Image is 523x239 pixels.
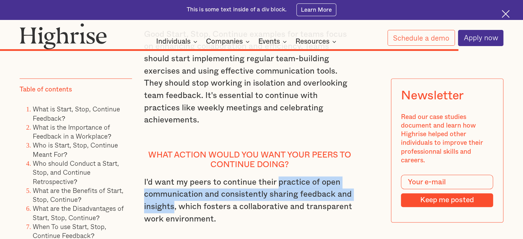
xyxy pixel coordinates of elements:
div: Resources [295,37,329,46]
div: Table of contents [20,85,72,94]
input: Your e-mail [401,175,493,189]
div: Companies [206,37,252,46]
a: What is Start, Stop, Continue Feedback? [33,104,120,123]
img: Highrise logo [20,23,107,50]
a: What is the Importance of Feedback in a Workplace? [33,122,111,141]
div: Companies [206,37,243,46]
a: What are the Benefits of Start, Stop, Continue? [33,185,123,204]
h4: What action would you want your peers to continue doing? [144,150,356,170]
div: Resources [295,37,338,46]
p: Good Start, Stop, Continue examples for teams focus on enhancing collaboration and efficiency. Te... [144,29,356,139]
p: I'd want my peers to continue their practice of open communication and consistently sharing feedb... [144,176,356,238]
a: What are the Disadvantages of Start, Stop, Continue? [33,203,124,222]
div: Events [258,37,289,46]
img: Cross icon [502,10,510,18]
div: Individuals [156,37,190,46]
form: Modal Form [401,175,493,207]
div: Individuals [156,37,199,46]
a: Who should Conduct a Start, Stop, and Continue Retrospective? [33,158,119,186]
a: Learn More [296,3,337,16]
a: Schedule a demo [388,30,455,46]
a: Who is Start, Stop, Continue Meant For? [33,140,118,159]
div: Read our case studies document and learn how Highrise helped other individuals to improve their p... [401,113,493,165]
div: Events [258,37,280,46]
div: This is some text inside of a div block. [187,6,287,14]
div: Newsletter [401,89,464,103]
a: Apply now [458,30,503,46]
input: Keep me posted [401,193,493,207]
